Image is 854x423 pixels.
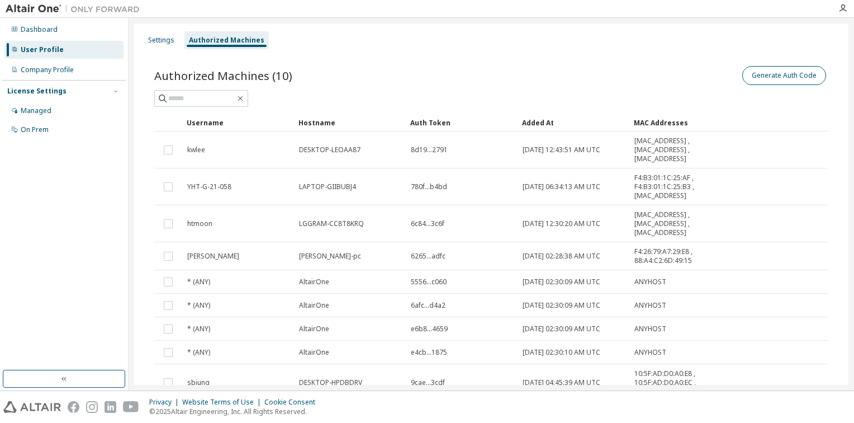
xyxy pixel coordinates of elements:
[299,252,361,261] span: [PERSON_NAME]-pc
[299,348,329,357] span: AltairOne
[634,325,666,333] span: ANYHOST
[410,114,513,131] div: Auth Token
[105,401,116,413] img: linkedin.svg
[523,348,600,357] span: [DATE] 02:30:10 AM UTC
[7,87,67,96] div: License Settings
[634,137,708,163] span: [MAC_ADDRESS] , [MAC_ADDRESS] , [MAC_ADDRESS]
[523,219,600,228] span: [DATE] 12:30:20 AM UTC
[411,378,445,387] span: 9cae...3cdf
[187,252,239,261] span: [PERSON_NAME]
[6,3,145,15] img: Altair One
[21,125,49,134] div: On Prem
[148,36,174,45] div: Settings
[742,66,826,85] button: Generate Auth Code
[187,301,210,310] span: * (ANY)
[522,114,625,131] div: Added At
[634,369,708,396] span: 10:5F:AD:D0:A0:E8 , 10:5F:AD:D0:A0:EC , [MAC_ADDRESS]
[21,25,58,34] div: Dashboard
[523,145,600,154] span: [DATE] 12:43:51 AM UTC
[154,68,292,83] span: Authorized Machines (10)
[182,398,264,407] div: Website Terms of Use
[523,278,600,286] span: [DATE] 02:30:09 AM UTC
[523,301,600,310] span: [DATE] 02:30:09 AM UTC
[123,401,139,413] img: youtube.svg
[187,114,290,131] div: Username
[634,348,666,357] span: ANYHOST
[86,401,98,413] img: instagram.svg
[634,173,708,200] span: F4:B3:01:1C:25:AF , F4:B3:01:1C:25:B3 , [MAC_ADDRESS]
[299,325,329,333] span: AltairOne
[187,325,210,333] span: * (ANY)
[149,407,322,416] p: © 2025 Altair Engineering, Inc. All Rights Reserved.
[299,182,356,191] span: LAPTOP-GIIBUBJ4
[634,278,666,286] span: ANYHOST
[634,114,709,131] div: MAC Addresses
[21,45,64,54] div: User Profile
[523,252,600,261] span: [DATE] 02:28:38 AM UTC
[187,278,210,286] span: * (ANY)
[299,219,364,228] span: LGGRAM-CC8T8KRQ
[68,401,79,413] img: facebook.svg
[264,398,322,407] div: Cookie Consent
[411,252,445,261] span: 6265...adfc
[411,348,447,357] span: e4cb...1875
[187,145,205,154] span: kwlee
[299,301,329,310] span: AltairOne
[299,378,362,387] span: DESKTOP-HPDBDRV
[523,325,600,333] span: [DATE] 02:30:09 AM UTC
[299,278,329,286] span: AltairOne
[21,106,51,115] div: Managed
[299,145,360,154] span: DESKTOP-LEOAA87
[21,65,74,74] div: Company Profile
[298,114,401,131] div: Hostname
[411,219,444,228] span: 6c84...3c6f
[634,247,708,265] span: F4:26:79:A7:29:E8 , 88:A4:C2:6D:49:15
[189,36,264,45] div: Authorized Machines
[411,325,448,333] span: e6b8...4659
[3,401,61,413] img: altair_logo.svg
[187,348,210,357] span: * (ANY)
[187,182,231,191] span: YHT-G-21-058
[634,210,708,237] span: [MAC_ADDRESS] , [MAC_ADDRESS] , [MAC_ADDRESS]
[149,398,182,407] div: Privacy
[411,278,447,286] span: 5556...c060
[411,182,447,191] span: 780f...b4bd
[634,301,666,310] span: ANYHOST
[411,301,445,310] span: 6afc...d4a2
[523,378,600,387] span: [DATE] 04:45:39 AM UTC
[523,182,600,191] span: [DATE] 06:34:13 AM UTC
[411,145,448,154] span: 8d19...2791
[187,378,210,387] span: sbjung
[187,219,212,228] span: htmoon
